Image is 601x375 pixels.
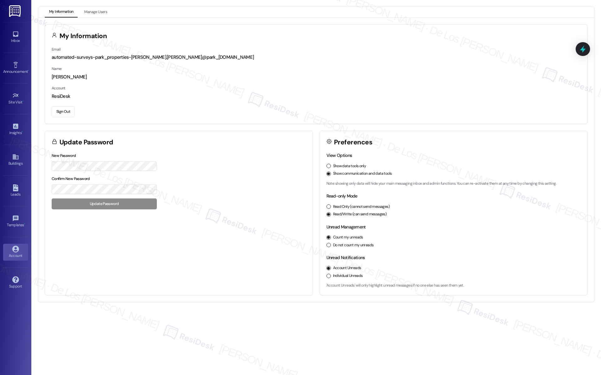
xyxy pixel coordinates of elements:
label: Do not count my unreads [333,242,374,248]
label: Read/Write (can send messages) [333,212,387,217]
p: 'Account Unreads' will only highlight unread messages if no one else has seen them yet. [326,283,581,288]
h3: Preferences [334,139,372,146]
label: Read Only (cannot send messages) [333,204,390,210]
a: Site Visit • [3,90,28,107]
label: View Options [326,152,352,158]
label: Unread Management [326,224,366,230]
a: Buildings [3,152,28,168]
a: Leads [3,182,28,199]
button: My Information [45,7,78,17]
span: • [22,130,23,134]
label: Individual Unreads [333,273,363,279]
label: New Password [52,153,76,158]
label: Show communication and data tools [333,171,392,177]
img: ResiDesk Logo [9,5,22,17]
a: Account [3,244,28,261]
label: Unread Notifications [326,255,365,260]
label: Email [52,47,60,52]
div: ResiDesk [52,93,581,100]
a: Templates • [3,213,28,230]
h3: Update Password [59,139,113,146]
label: Read-only Mode [326,193,357,199]
a: Insights • [3,121,28,138]
div: automated-surveys-park_properties-[PERSON_NAME].[PERSON_NAME]@park_[DOMAIN_NAME] [52,54,581,61]
span: • [24,222,25,226]
div: [PERSON_NAME] [52,74,581,80]
button: Sign Out [52,106,75,117]
label: Show data tools only [333,163,366,169]
span: • [28,68,29,73]
p: Note: showing only data will hide your main messaging inbox and admin functions. You can re-activ... [326,181,581,187]
a: Inbox [3,29,28,46]
button: Manage Users [80,7,111,17]
label: Account Unreads [333,265,361,271]
label: Name [52,66,62,71]
label: Account [52,86,65,91]
h3: My Information [59,33,107,39]
label: Confirm New Password [52,176,90,181]
a: Support [3,274,28,291]
label: Count my unreads [333,235,363,240]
